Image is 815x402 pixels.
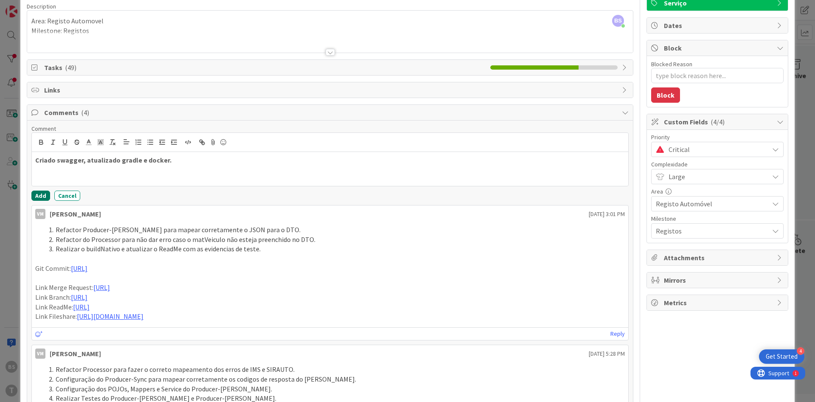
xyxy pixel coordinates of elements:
[71,293,87,301] a: [URL]
[664,253,773,263] span: Attachments
[44,85,618,95] span: Links
[35,283,625,292] p: Link Merge Request:
[35,302,625,312] p: Link ReadMe:
[77,312,143,320] a: [URL][DOMAIN_NAME]
[18,1,39,11] span: Support
[31,125,56,132] span: Comment
[664,298,773,308] span: Metrics
[31,191,50,201] button: Add
[45,225,625,235] li: Refactor Producer-[PERSON_NAME] para mapear corretamente o JSON para o DTO.
[589,349,625,358] span: [DATE] 5:28 PM
[797,347,804,355] div: 4
[50,349,101,359] div: [PERSON_NAME]
[54,191,80,201] button: Cancel
[651,161,784,167] div: Complexidade
[44,107,618,118] span: Comments
[35,156,171,164] strong: Criado swagger, atualizado gradle e docker.
[45,365,625,374] li: Refactor Processor para fazer o correto mapeamento dos erros de IMS e SIRAUTO.
[664,43,773,53] span: Block
[35,292,625,302] p: Link Branch:
[669,143,764,155] span: Critical
[664,20,773,31] span: Dates
[651,60,692,68] label: Blocked Reason
[44,62,486,73] span: Tasks
[589,210,625,219] span: [DATE] 3:01 PM
[35,349,45,359] div: VM
[45,244,625,254] li: Realizar o buildNativo e atualizar o ReadMe com as evidencias de teste.
[656,198,764,210] span: Registo Automóvel
[664,275,773,285] span: Mirrors
[612,15,624,27] span: BS
[651,216,784,222] div: Milestone
[45,235,625,245] li: Refactor do Processor para não dar erro caso o matVeiculo não esteja preenchido no DTO.
[71,264,87,273] a: [URL]
[651,87,680,103] button: Block
[65,63,76,72] span: ( 49 )
[27,3,56,10] span: Description
[45,374,625,384] li: Configuração do Producer-Sync para mapear corretamente os codigos de resposta do [PERSON_NAME].
[759,349,804,364] div: Open Get Started checklist, remaining modules: 4
[35,209,45,219] div: VM
[35,264,625,273] p: Git Commit:
[45,384,625,394] li: Configuração dos POJOs, Mappers e Service do Producer-[PERSON_NAME].
[651,188,784,194] div: Area
[35,312,625,321] p: Link Fileshare:
[93,283,110,292] a: [URL]
[711,118,725,126] span: ( 4/4 )
[50,209,101,219] div: [PERSON_NAME]
[31,26,629,36] p: Milestone: Registos
[664,117,773,127] span: Custom Fields
[669,171,764,183] span: Large
[766,352,798,361] div: Get Started
[651,134,784,140] div: Priority
[81,108,89,117] span: ( 4 )
[44,3,46,10] div: 1
[610,329,625,339] a: Reply
[73,303,90,311] a: [URL]
[31,16,629,26] p: Area: Registo Automovel
[656,225,764,237] span: Registos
